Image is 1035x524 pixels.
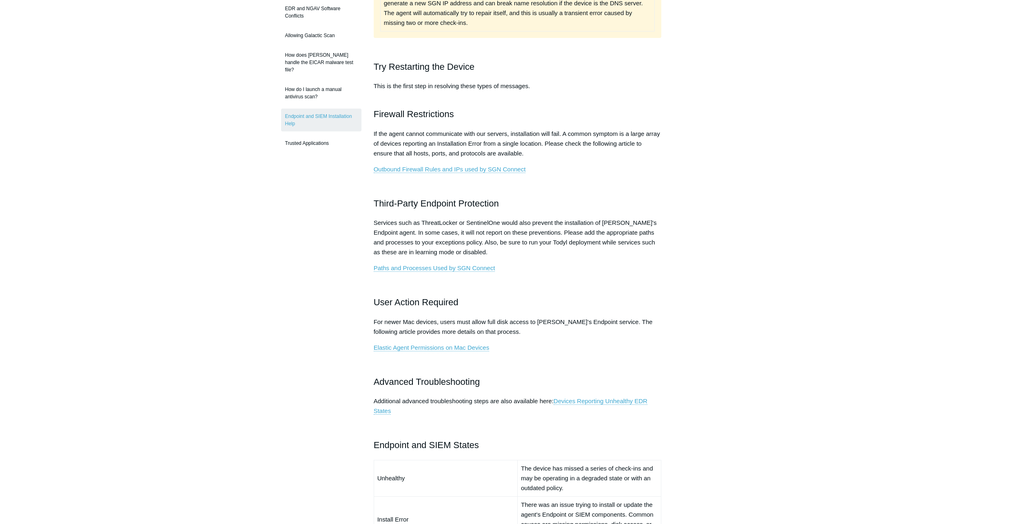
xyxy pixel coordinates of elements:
[281,28,361,43] a: Allowing Galactic Scan
[374,264,495,272] a: Paths and Processes Used by SGN Connect
[374,375,662,389] h2: Advanced Troubleshooting
[281,47,361,78] a: How does [PERSON_NAME] handle the EICAR malware test file?
[281,135,361,151] a: Trusted Applications
[374,60,662,74] h2: Try Restarting the Device
[374,317,662,337] p: For newer Mac devices, users must allow full disk access to [PERSON_NAME]'s Endpoint service. The...
[374,166,526,173] a: Outbound Firewall Rules and IPs used by SGN Connect
[281,82,361,104] a: How do I launch a manual antivirus scan?
[374,344,489,351] a: Elastic Agent Permissions on Mac Devices
[374,397,647,415] a: Devices Reporting Unhealthy EDR States
[374,396,662,416] p: Additional advanced troubleshooting steps are also available here:
[281,109,361,131] a: Endpoint and SIEM Installation Help
[374,129,662,158] p: If the agent cannot communicate with our servers, installation will fail. A common symptom is a l...
[374,107,662,121] h2: Firewall Restrictions
[517,460,661,496] td: The device has missed a series of check-ins and may be operating in a degraded state or with an o...
[374,295,662,309] h2: User Action Required
[374,460,517,496] td: Unhealthy
[374,438,662,452] h2: Endpoint and SIEM States
[374,218,662,257] p: Services such as ThreatLocker or SentinelOne would also prevent the installation of [PERSON_NAME]...
[374,81,662,101] p: This is the first step in resolving these types of messages.
[281,1,361,24] a: EDR and NGAV Software Conflicts
[374,196,662,211] h2: Third-Party Endpoint Protection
